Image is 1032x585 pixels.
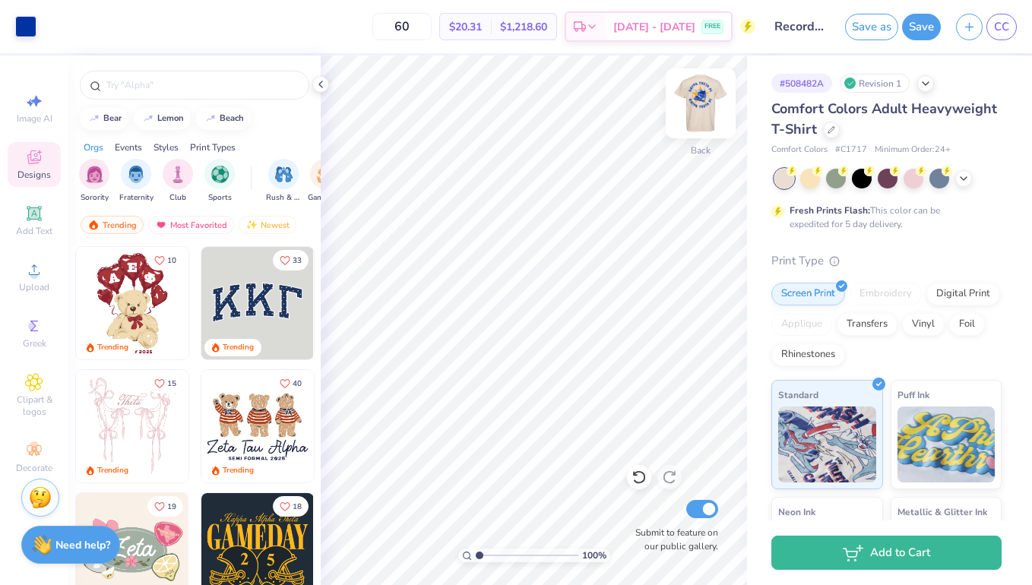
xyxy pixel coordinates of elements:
div: Print Types [190,141,236,154]
span: Comfort Colors Adult Heavyweight T-Shirt [771,100,997,138]
img: a3be6b59-b000-4a72-aad0-0c575b892a6b [201,370,314,482]
span: Decorate [16,462,52,474]
div: Trending [81,216,144,234]
img: trend_line.gif [88,114,100,123]
img: edfb13fc-0e43-44eb-bea2-bf7fc0dd67f9 [313,247,426,359]
img: Newest.gif [245,220,258,230]
img: Fraternity Image [128,166,144,183]
div: filter for Club [163,159,193,204]
span: CC [994,18,1009,36]
div: Trending [223,342,254,353]
img: Game Day Image [317,166,334,183]
img: Back [670,73,731,134]
button: filter button [266,159,301,204]
span: Clipart & logos [8,394,61,418]
img: trend_line.gif [142,114,154,123]
button: bear [80,107,128,130]
div: Newest [239,216,296,234]
span: 19 [167,503,176,511]
img: d12a98c7-f0f7-4345-bf3a-b9f1b718b86e [188,370,300,482]
div: Orgs [84,141,103,154]
img: Sorority Image [86,166,103,183]
label: Submit to feature on our public gallery. [627,526,718,553]
strong: Need help? [55,538,110,552]
span: Rush & Bid [266,192,301,204]
span: Designs [17,169,51,181]
button: filter button [163,159,193,204]
span: 100 % [582,549,606,562]
div: bear [103,114,122,122]
div: Trending [97,342,128,353]
span: 40 [293,380,302,387]
button: Like [273,496,309,517]
img: 3b9aba4f-e317-4aa7-a679-c95a879539bd [201,247,314,359]
button: Like [273,373,309,394]
button: filter button [204,159,235,204]
button: lemon [134,107,191,130]
div: filter for Fraternity [119,159,154,204]
img: Standard [778,406,876,482]
span: # C1717 [835,144,867,157]
div: filter for Rush & Bid [266,159,301,204]
img: e74243e0-e378-47aa-a400-bc6bcb25063a [188,247,300,359]
img: Club Image [169,166,186,183]
span: Club [169,192,186,204]
span: 15 [167,380,176,387]
img: Puff Ink [897,406,996,482]
span: Sports [208,192,232,204]
div: Trending [223,465,254,476]
span: 18 [293,503,302,511]
span: Add Text [16,225,52,237]
div: filter for Game Day [308,159,343,204]
img: d12c9beb-9502-45c7-ae94-40b97fdd6040 [313,370,426,482]
span: Standard [778,387,818,403]
span: $20.31 [449,19,482,35]
a: CC [986,14,1017,40]
span: [DATE] - [DATE] [613,19,695,35]
strong: Fresh Prints Flash: [790,204,870,217]
span: Sorority [81,192,109,204]
div: Revision 1 [840,74,910,93]
div: Screen Print [771,283,845,305]
div: Foil [949,313,985,336]
span: Greek [23,337,46,349]
div: This color can be expedited for 5 day delivery. [790,204,977,231]
input: Untitled Design [763,11,837,42]
button: Save [902,14,941,40]
div: Styles [154,141,179,154]
div: filter for Sports [204,159,235,204]
button: Like [147,250,183,270]
img: 83dda5b0-2158-48ca-832c-f6b4ef4c4536 [76,370,188,482]
span: FREE [704,21,720,32]
button: filter button [308,159,343,204]
img: trend_line.gif [204,114,217,123]
span: Minimum Order: 24 + [875,144,951,157]
img: Sports Image [211,166,229,183]
div: Rhinestones [771,343,845,366]
span: 10 [167,257,176,264]
button: Save as [845,14,898,40]
span: Fraternity [119,192,154,204]
span: $1,218.60 [500,19,547,35]
button: Like [147,496,183,517]
span: Game Day [308,192,343,204]
img: Rush & Bid Image [275,166,293,183]
button: Like [273,250,309,270]
div: filter for Sorority [79,159,109,204]
div: Most Favorited [148,216,234,234]
div: Print Type [771,252,1002,270]
button: filter button [79,159,109,204]
span: Image AI [17,112,52,125]
input: – – [372,13,432,40]
img: trending.gif [87,220,100,230]
img: 587403a7-0594-4a7f-b2bd-0ca67a3ff8dd [76,247,188,359]
div: lemon [157,114,184,122]
div: beach [220,114,244,122]
button: filter button [119,159,154,204]
button: Like [147,373,183,394]
button: Add to Cart [771,536,1002,570]
div: Events [115,141,142,154]
div: Vinyl [902,313,945,336]
div: Applique [771,313,832,336]
div: # 508482A [771,74,832,93]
